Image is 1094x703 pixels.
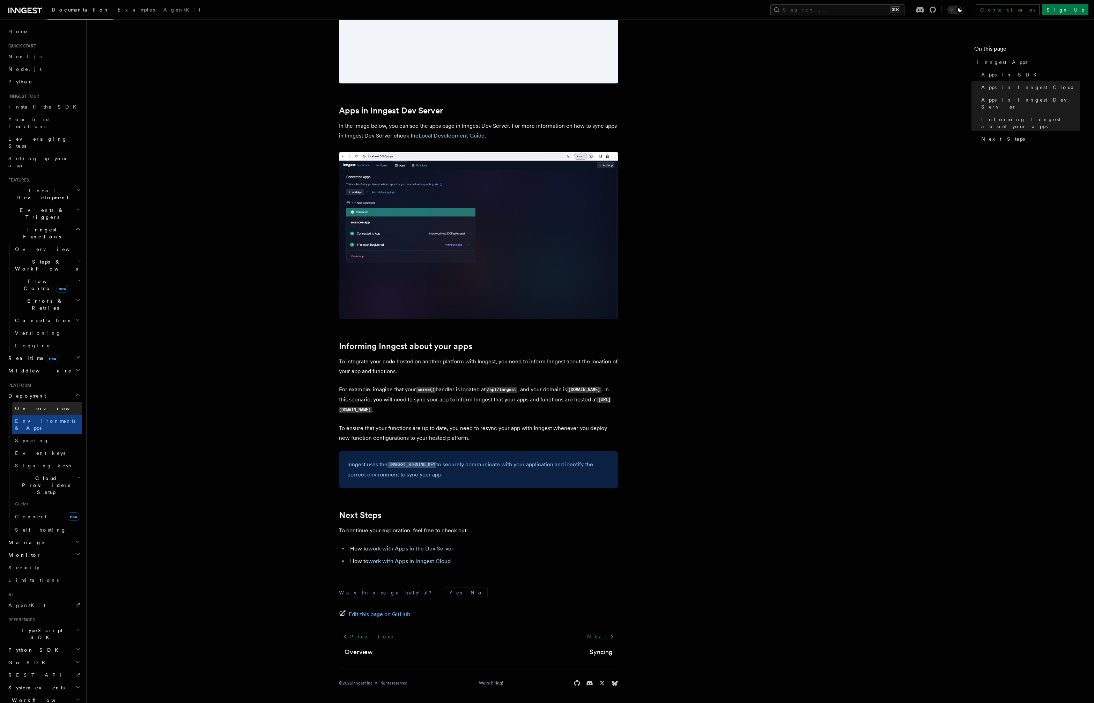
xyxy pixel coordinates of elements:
a: Overview [345,647,373,657]
a: Security [6,561,82,574]
a: Contact sales [976,4,1040,15]
a: REST API [6,669,82,681]
span: new [57,285,68,293]
button: Inngest Functions [6,223,82,243]
a: Previous [339,630,397,643]
span: Middleware [6,367,72,374]
span: Node.js [8,66,42,72]
span: Overview [15,406,87,411]
span: Cloud Providers Setup [12,475,77,496]
span: Versioning [15,330,61,336]
a: Next Steps [339,510,382,520]
a: Environments & Apps [12,415,82,434]
span: AI [6,592,13,598]
span: Inngest tour [6,94,39,99]
span: new [68,512,79,521]
a: Syncing [12,434,82,447]
p: For example, imagine that your handler is located at , and your domain is . In this scenario, you... [339,385,618,415]
span: Steps & Workflows [12,258,78,272]
a: Sign Up [1042,4,1088,15]
p: In the image below, you can see the apps page in Inngest Dev Server. For more information on how ... [339,121,618,141]
a: Apps in Inngest Dev Server [978,94,1080,113]
span: Inngest Functions [6,226,75,240]
div: Inngest Functions [6,243,82,352]
span: AgentKit [8,602,45,608]
button: Middleware [6,364,82,377]
span: Apps in Inngest Dev Server [981,96,1080,110]
span: Connect [15,514,46,519]
a: We're hiring! [479,680,503,686]
a: INNGEST_SIGNING_KEY [387,461,436,468]
span: Events & Triggers [6,207,76,221]
a: Leveraging Steps [6,133,82,152]
button: Flow Controlnew [12,275,82,295]
span: Self hosting [15,527,66,533]
span: Documentation [52,7,109,13]
a: Versioning [12,327,82,339]
button: Cloud Providers Setup [12,472,82,498]
code: /api/inngest [486,387,517,393]
span: Errors & Retries [12,297,76,311]
span: Examples [118,7,155,13]
div: Deployment [6,402,82,536]
span: Home [8,28,28,35]
a: Limitations [6,574,82,586]
kbd: ⌘K [890,6,900,13]
button: Events & Triggers [6,204,82,223]
a: Local Development Guide [419,132,485,139]
span: Setting up your app [8,156,68,168]
span: Event keys [15,450,65,456]
span: Next.js [8,54,42,59]
a: Inngest Apps [974,56,1080,68]
code: INNGEST_SIGNING_KEY [387,462,436,468]
p: Inngest uses the to securely communicate with your application and identify the correct environme... [347,460,610,480]
a: Install the SDK [6,101,82,113]
button: System events [6,681,82,694]
button: Manage [6,536,82,549]
a: Apps in SDK [978,68,1080,81]
a: Node.js [6,63,82,75]
a: Documentation [47,2,113,20]
span: AgentKit [163,7,200,13]
button: Realtimenew [6,352,82,364]
span: References [6,617,35,623]
span: Realtime [6,355,58,362]
code: serve() [416,387,436,393]
a: Next Steps [978,133,1080,145]
button: TypeScript SDK [6,624,82,644]
img: Inngest Dev Server screen with no events recorded [339,152,618,319]
button: Steps & Workflows [12,256,82,275]
span: Platform [6,383,31,388]
button: Local Development [6,184,82,204]
a: work with Apps in the Dev Server [368,545,453,552]
a: Self hosting [12,524,82,536]
span: Go SDK [6,659,50,666]
span: new [47,355,58,362]
li: How to [348,544,618,554]
span: Local Development [6,187,76,201]
span: Syncing [15,438,49,443]
span: Python [8,79,34,84]
button: Deployment [6,390,82,402]
span: Edit this page on GitHub [349,609,411,619]
span: Manage [6,539,45,546]
a: Overview [12,402,82,415]
span: Features [6,177,29,183]
button: Go SDK [6,656,82,669]
span: Your first Functions [8,117,50,129]
a: Edit this page on GitHub [339,609,411,619]
button: Errors & Retries [12,295,82,314]
button: Yes [445,587,466,598]
span: Security [8,565,39,570]
button: Cancellation [12,314,82,327]
a: Apps in Inngest Dev Server [339,106,443,116]
a: Connectnew [12,510,82,524]
button: Toggle dark mode [947,6,964,14]
span: Limitations [8,577,59,583]
p: To integrate your code hosted on another platform with Inngest, you need to inform Inngest about ... [339,357,618,376]
span: Python SDK [6,646,62,653]
span: Environments & Apps [15,418,75,431]
span: Overview [15,246,87,252]
code: [DOMAIN_NAME] [567,387,601,393]
a: Logging [12,339,82,352]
